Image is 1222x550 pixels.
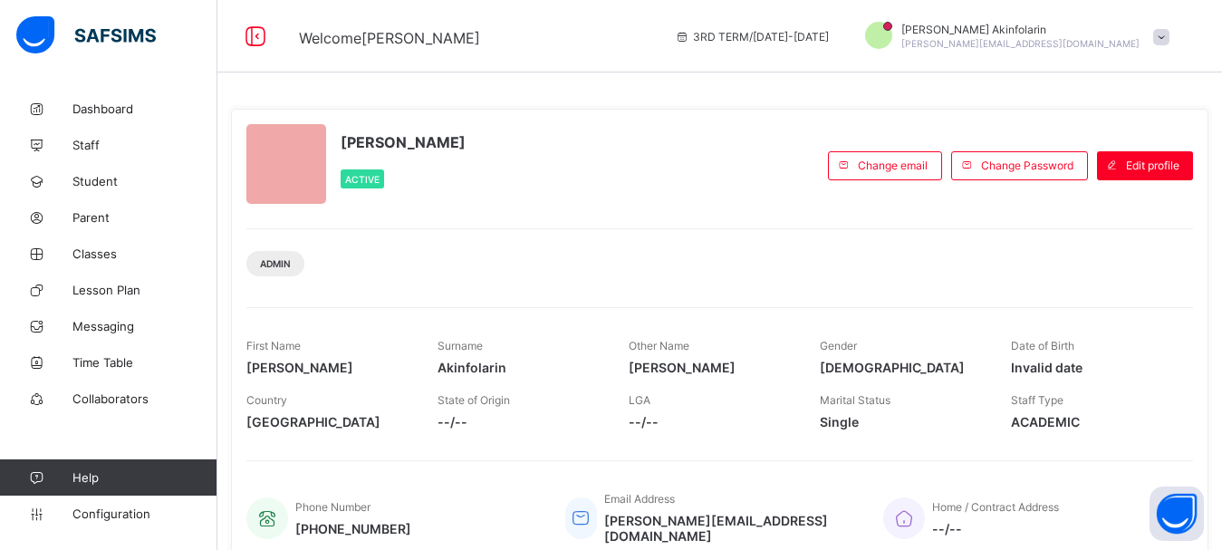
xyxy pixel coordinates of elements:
span: [PERSON_NAME] [246,360,410,375]
span: Date of Birth [1011,339,1074,352]
span: First Name [246,339,301,352]
span: --/-- [629,414,793,429]
span: Staff [72,138,217,152]
span: State of Origin [438,393,510,407]
span: Change Password [981,159,1073,172]
span: Invalid date [1011,360,1175,375]
img: safsims [16,16,156,54]
span: Phone Number [295,500,370,514]
span: Messaging [72,319,217,333]
span: Email Address [604,492,675,506]
span: [PERSON_NAME][EMAIL_ADDRESS][DOMAIN_NAME] [901,38,1140,49]
span: Help [72,470,216,485]
span: --/-- [932,521,1059,536]
span: Welcome [PERSON_NAME] [299,29,480,47]
span: Classes [72,246,217,261]
span: Marital Status [820,393,890,407]
span: Configuration [72,507,216,521]
span: session/term information [675,30,829,43]
span: ACADEMIC [1011,414,1175,429]
span: Lesson Plan [72,283,217,297]
span: Edit profile [1126,159,1179,172]
span: Student [72,174,217,188]
span: --/-- [438,414,601,429]
span: Other Name [629,339,689,352]
span: [PERSON_NAME][EMAIL_ADDRESS][DOMAIN_NAME] [604,513,857,544]
div: AbiodunAkinfolarin [847,22,1179,52]
span: [GEOGRAPHIC_DATA] [246,414,410,429]
span: [PERSON_NAME] [341,133,466,151]
button: Open asap [1150,487,1204,541]
span: [PERSON_NAME] [629,360,793,375]
span: Country [246,393,287,407]
span: Surname [438,339,483,352]
span: LGA [629,393,650,407]
span: Collaborators [72,391,217,406]
span: Single [820,414,984,429]
span: [DEMOGRAPHIC_DATA] [820,360,984,375]
span: Time Table [72,355,217,370]
span: Change email [858,159,928,172]
span: Home / Contract Address [932,500,1059,514]
span: [PERSON_NAME] Akinfolarin [901,23,1140,36]
span: Admin [260,258,291,269]
span: Parent [72,210,217,225]
span: Active [345,174,380,185]
span: Akinfolarin [438,360,601,375]
span: Dashboard [72,101,217,116]
span: Staff Type [1011,393,1063,407]
span: Gender [820,339,857,352]
span: [PHONE_NUMBER] [295,521,411,536]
